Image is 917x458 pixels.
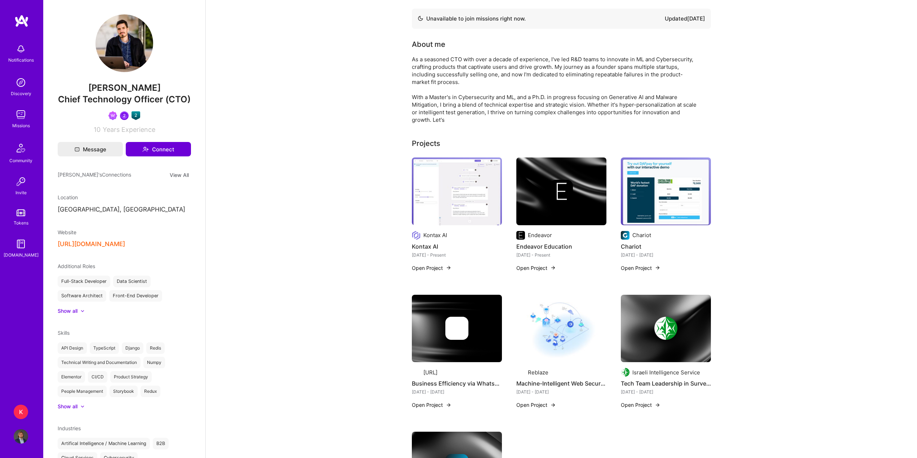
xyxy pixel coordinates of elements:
[655,265,660,271] img: arrow-right
[621,251,711,259] div: [DATE] - [DATE]
[14,219,28,227] div: Tokens
[58,263,95,269] span: Additional Roles
[516,379,606,388] h4: Machine-Intelligent Web Security Platform
[58,276,110,287] div: Full-Stack Developer
[412,401,451,409] button: Open Project
[528,369,548,376] div: Reblaze
[655,402,660,408] img: arrow-right
[88,371,107,383] div: CI/CD
[412,55,700,124] div: As a seasoned CTO with over a decade of experience, I've led R&D teams to innovate in ML and Cybe...
[412,251,502,259] div: [DATE] - Present
[110,386,138,397] div: Storybook
[142,146,149,152] i: icon Connect
[14,42,28,56] img: bell
[621,264,660,272] button: Open Project
[621,242,711,251] h4: Chariot
[58,438,150,449] div: Artifical Intelligence / Machine Learning
[665,14,705,23] div: Updated [DATE]
[412,231,420,240] img: Company logo
[14,174,28,189] img: Invite
[9,157,32,164] div: Community
[110,371,152,383] div: Product Strategy
[168,171,191,179] button: View All
[58,386,107,397] div: People Management
[90,342,119,354] div: TypeScript
[423,231,447,239] div: Kontax AI
[8,56,34,64] div: Notifications
[75,147,80,152] i: icon Mail
[423,369,437,376] div: [URL]
[621,379,711,388] h4: Tech Team Leadership in Surveillance
[4,251,39,259] div: [DOMAIN_NAME]
[103,126,155,133] span: Years Experience
[14,107,28,122] img: teamwork
[17,209,25,216] img: tokens
[550,265,556,271] img: arrow-right
[126,142,191,156] button: Connect
[654,317,677,340] img: Company logo
[412,388,502,396] div: [DATE] - [DATE]
[418,14,526,23] div: Unavailable to join missions right now.
[58,205,191,214] p: [GEOGRAPHIC_DATA], [GEOGRAPHIC_DATA]
[418,15,423,21] img: Availability
[412,264,451,272] button: Open Project
[412,242,502,251] h4: Kontax AI
[122,342,143,354] div: Django
[58,83,191,93] span: [PERSON_NAME]
[95,14,153,72] img: User Avatar
[58,171,131,179] span: [PERSON_NAME]'s Connections
[632,369,700,376] div: Israeli Intelligence Service
[109,290,162,302] div: Front-End Developer
[632,231,651,239] div: Chariot
[14,429,28,444] img: User Avatar
[516,264,556,272] button: Open Project
[94,126,101,133] span: 10
[412,379,502,388] h4: Business Efficiency via WhatsApp Integration
[446,265,451,271] img: arrow-right
[58,357,141,368] div: Technical Writing and Documentation
[12,429,30,444] a: User Avatar
[141,386,160,397] div: Redux
[516,231,525,240] img: Company logo
[14,405,28,419] div: K
[14,14,29,27] img: logo
[146,342,165,354] div: Redis
[14,75,28,90] img: discovery
[12,405,30,419] a: K
[516,251,606,259] div: [DATE] - Present
[621,157,711,225] img: Chariot
[58,240,125,248] button: [URL][DOMAIN_NAME]
[516,295,606,363] img: Machine-Intelligent Web Security Platform
[58,290,106,302] div: Software Architect
[621,368,629,377] img: Company logo
[412,368,420,377] img: Company logo
[516,368,525,377] img: Company logo
[12,139,30,157] img: Community
[621,401,660,409] button: Open Project
[12,122,30,129] div: Missions
[550,402,556,408] img: arrow-right
[58,342,87,354] div: API Design
[58,330,70,336] span: Skills
[445,317,468,340] img: Company logo
[11,90,31,97] div: Discovery
[58,94,191,105] span: Chief Technology Officer (CTO)
[516,401,556,409] button: Open Project
[621,388,711,396] div: [DATE] - [DATE]
[58,194,191,201] div: Location
[516,157,606,225] img: cover
[621,231,629,240] img: Company logo
[58,142,123,156] button: Message
[516,388,606,396] div: [DATE] - [DATE]
[412,295,502,363] img: cover
[621,295,711,363] img: cover
[58,307,77,315] div: Show all
[153,438,169,449] div: B2B
[412,138,440,149] div: Projects
[446,402,451,408] img: arrow-right
[528,231,552,239] div: Endeavor
[550,180,573,203] img: Company logo
[108,111,117,120] img: Been on Mission
[58,371,85,383] div: Elementor
[58,425,81,431] span: Industries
